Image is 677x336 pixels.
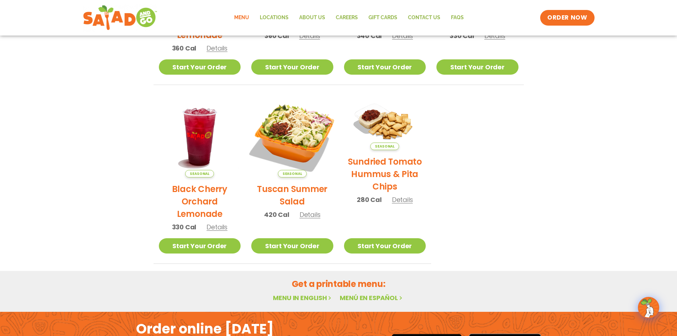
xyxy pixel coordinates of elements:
[172,222,197,232] span: 330 Cal
[206,223,227,231] span: Details
[363,10,403,26] a: GIFT CARDS
[436,59,519,75] a: Start Your Order
[154,278,524,290] h2: Get a printable menu:
[344,59,426,75] a: Start Your Order
[83,4,158,32] img: new-SAG-logo-768×292
[251,183,333,208] h2: Tuscan Summer Salad
[344,238,426,254] a: Start Your Order
[206,44,227,53] span: Details
[446,10,469,26] a: FAQs
[159,59,241,75] a: Start Your Order
[229,10,254,26] a: Menu
[159,96,241,178] img: Product photo for Black Cherry Orchard Lemonade
[254,10,294,26] a: Locations
[340,293,404,302] a: Menú en español
[273,293,333,302] a: Menu in English
[344,96,426,150] img: Product photo for Sundried Tomato Hummus & Pita Chips
[484,31,505,40] span: Details
[639,298,659,318] img: wpChatIcon
[357,195,382,204] span: 280 Cal
[547,14,587,22] span: ORDER NOW
[251,238,333,254] a: Start Your Order
[357,31,382,41] span: 340 Cal
[403,10,446,26] a: Contact Us
[172,43,197,53] span: 360 Cal
[264,31,289,41] span: 360 Cal
[229,10,469,26] nav: Menu
[278,170,307,177] span: Seasonal
[370,143,399,150] span: Seasonal
[392,195,413,204] span: Details
[344,155,426,193] h2: Sundried Tomato Hummus & Pita Chips
[244,88,340,185] img: Product photo for Tuscan Summer Salad
[331,10,363,26] a: Careers
[251,59,333,75] a: Start Your Order
[540,10,594,26] a: ORDER NOW
[299,31,320,40] span: Details
[392,31,413,40] span: Details
[450,31,474,41] span: 330 Cal
[300,210,321,219] span: Details
[185,170,214,177] span: Seasonal
[159,238,241,254] a: Start Your Order
[294,10,331,26] a: About Us
[159,183,241,220] h2: Black Cherry Orchard Lemonade
[264,210,289,219] span: 420 Cal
